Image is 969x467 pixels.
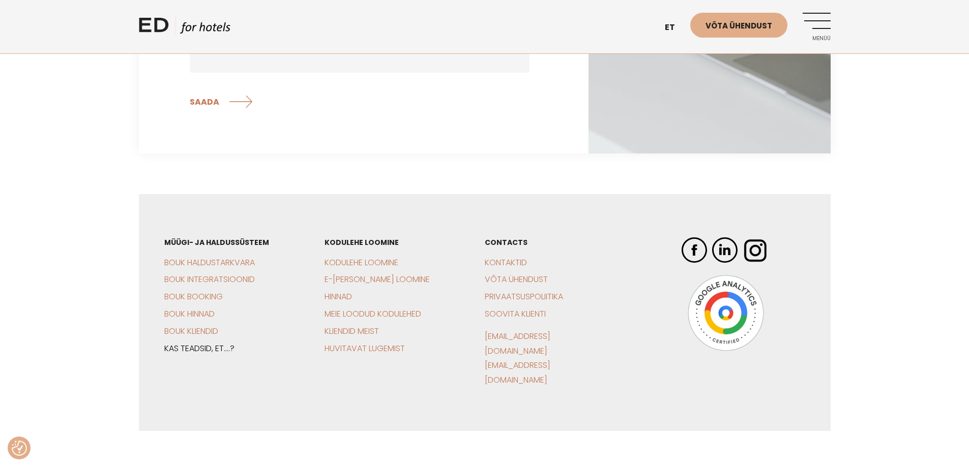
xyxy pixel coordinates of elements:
[660,15,690,40] a: et
[712,237,738,263] img: ED Hotels LinkedIn
[164,308,215,320] a: BOUK Hinnad
[325,343,405,354] a: Huvitavat lugemist
[325,237,449,248] h3: Kodulehe loomine
[164,273,255,285] a: BOUK Integratsioonid
[139,15,230,41] a: ED HOTELS
[190,89,255,114] input: SAADA
[803,36,831,42] span: Menüü
[12,441,27,456] img: Revisit consent button
[164,291,223,302] a: BOUK Booking
[12,441,27,456] button: Nõusolekueelistused
[803,13,831,41] a: Menüü
[325,257,398,268] a: Kodulehe loomine
[485,237,609,248] h3: CONTACTS
[743,237,768,263] img: ED Hotels Instagram
[325,308,421,320] a: Meie loodud kodulehed
[325,325,379,337] a: Kliendid meist
[688,275,764,351] img: Google Analytics Badge
[485,257,527,268] a: Kontaktid
[325,291,352,302] a: Hinnad
[690,13,787,38] a: Võta ühendust
[164,257,255,268] a: BOUK Haldustarkvara
[164,343,234,354] a: Kas teadsid, et….?
[485,330,550,357] a: [EMAIL_ADDRESS][DOMAIN_NAME]
[325,273,430,285] a: E-[PERSON_NAME] loomine
[682,237,707,263] img: ED Hotels Facebook
[485,291,563,302] a: Privaatsuspoliitika
[485,308,546,320] a: Soovita klienti
[164,237,289,248] h3: Müügi- ja haldussüsteem
[164,325,218,337] a: BOUK Kliendid
[485,273,548,285] a: Võta ühendust
[485,359,550,386] a: [EMAIL_ADDRESS][DOMAIN_NAME]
